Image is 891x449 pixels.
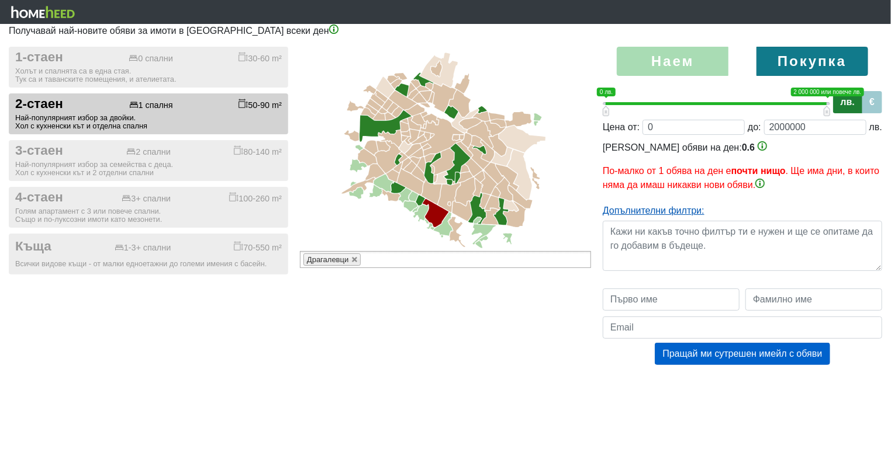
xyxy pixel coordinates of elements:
div: 2 спални [126,147,170,157]
span: Драгалевци [307,255,348,264]
input: Фамилно име [745,288,882,311]
img: info-3.png [758,141,767,151]
button: Къща 1-3+ спални 70-550 m² Всички видове къщи - от малки едноетажни до големи имения с басейн. [9,234,288,274]
div: Най-популярният избор за семейства с деца. Хол с кухненски кът и 2 отделни спални [15,161,282,177]
div: 1-3+ спални [115,243,171,253]
div: 70-550 m² [234,241,282,253]
div: 30-60 m² [239,52,282,64]
span: 0.6 [742,142,755,152]
span: Къща [15,239,51,255]
button: 4-стаен 3+ спални 100-260 m² Голям апартамент с 3 или повече спални.Също и по-луксозни имоти като... [9,187,288,228]
button: Пращай ми сутрешен имейл с обяви [655,343,830,365]
div: Цена от: [603,120,640,134]
span: 2-стаен [15,96,63,112]
label: Наем [617,47,728,76]
span: 3-стаен [15,143,63,159]
p: Получавай най-новите обяви за имоти в [GEOGRAPHIC_DATA] всеки ден [9,24,882,38]
p: По-малко от 1 обява на ден е . Ще има дни, в които няма да имаш никакви нови обяви. [603,164,882,192]
label: Покупка [757,47,868,76]
span: 2 000 000 или повече лв. [791,88,865,96]
div: 50-90 m² [239,99,282,110]
span: 0 лв. [597,88,616,96]
label: € [862,91,882,113]
label: лв. [833,91,862,113]
div: [PERSON_NAME] обяви на ден: [603,141,882,192]
div: лв. [869,120,882,134]
div: Голям апартамент с 3 или повече спални. Също и по-луксозни имоти като мезонети. [15,207,282,224]
div: 1 спалня [129,100,173,110]
input: Първо име [603,288,740,311]
div: Холът и спалнята са в една стая. Тук са и таванските помещения, и ателиетата. [15,67,282,83]
button: 3-стаен 2 спални 80-140 m² Най-популярният избор за семейства с деца.Хол с кухненски кът и 2 отде... [9,140,288,181]
div: 0 спални [129,54,172,64]
span: 4-стаен [15,190,63,206]
img: info-3.png [329,25,339,34]
div: Най-популярният избор за двойки. Хол с кухненски кът и отделна спалня [15,114,282,130]
a: Допълнителни филтри: [603,206,704,215]
button: 1-стаен 0 спални 30-60 m² Холът и спалнята са в една стая.Тук са и таванските помещения, и ателие... [9,47,288,88]
input: Email [603,316,882,339]
button: 2-стаен 1 спалня 50-90 m² Най-популярният избор за двойки.Хол с кухненски кът и отделна спалня [9,93,288,134]
b: почти нищо [731,166,786,176]
div: 100-260 m² [229,192,282,204]
div: 80-140 m² [234,145,282,157]
span: 1-стаен [15,50,63,65]
img: info-3.png [755,179,765,188]
div: Всички видове къщи - от малки едноетажни до големи имения с басейн. [15,260,282,268]
div: 3+ спални [122,194,171,204]
div: до: [748,120,761,134]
